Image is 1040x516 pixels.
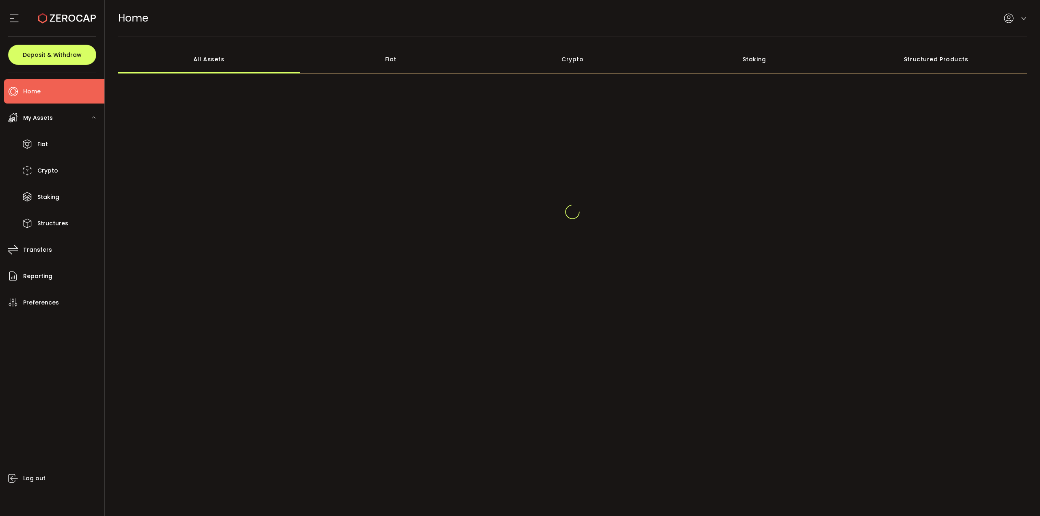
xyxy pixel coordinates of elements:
[37,165,58,177] span: Crypto
[118,45,300,73] div: All Assets
[663,45,845,73] div: Staking
[23,112,53,124] span: My Assets
[23,86,41,97] span: Home
[845,45,1027,73] div: Structured Products
[37,138,48,150] span: Fiat
[23,244,52,256] span: Transfers
[118,11,148,25] span: Home
[23,52,82,58] span: Deposit & Withdraw
[23,270,52,282] span: Reporting
[37,218,68,229] span: Structures
[8,45,96,65] button: Deposit & Withdraw
[37,191,59,203] span: Staking
[23,297,59,309] span: Preferences
[23,473,45,484] span: Log out
[300,45,482,73] div: Fiat
[482,45,664,73] div: Crypto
